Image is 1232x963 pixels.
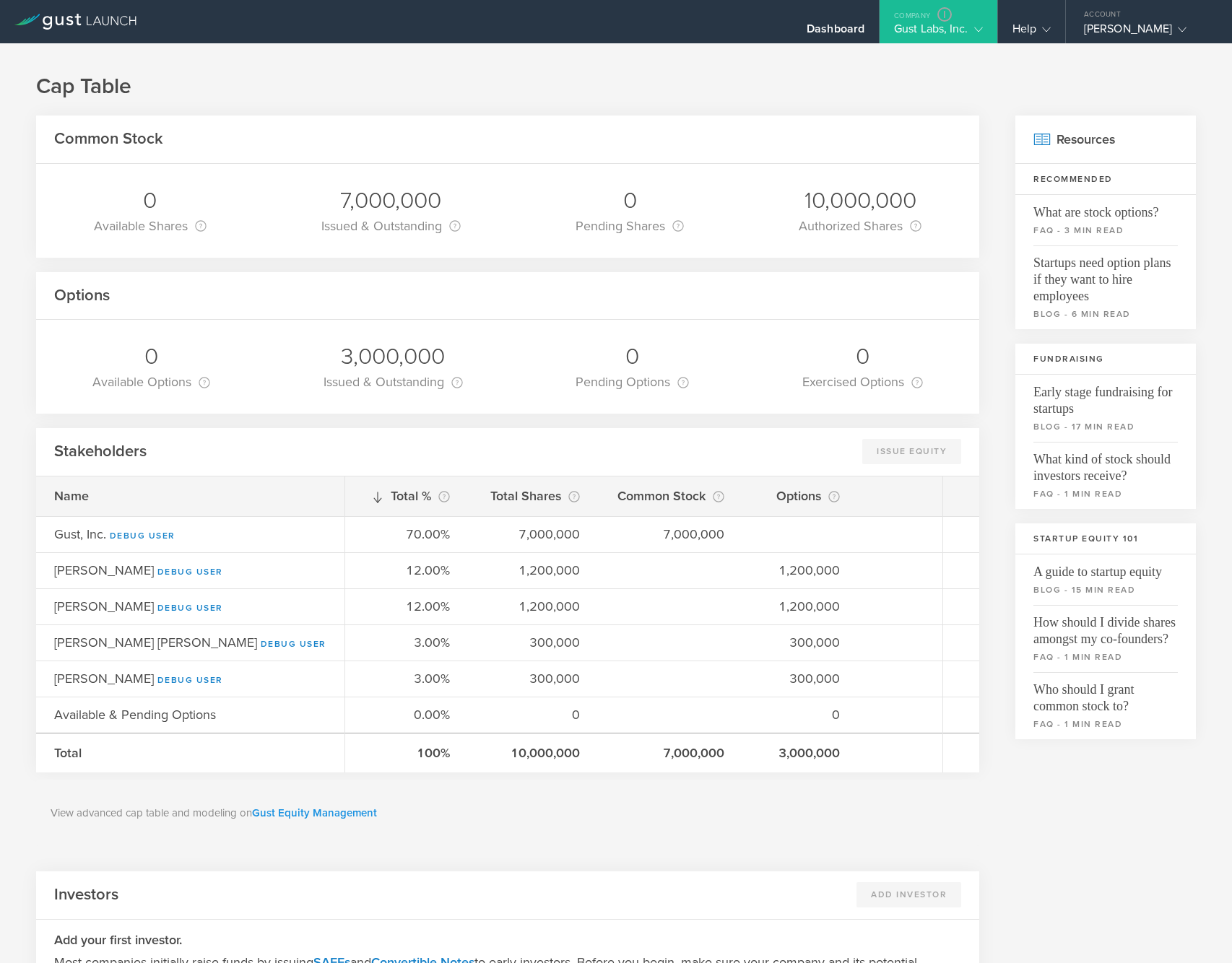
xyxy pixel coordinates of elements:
[110,531,175,541] a: Debug User
[486,525,580,544] div: 7,000,000
[1012,22,1051,43] div: Help
[1033,672,1178,715] span: Who should I grant common stock to?
[1033,718,1178,731] small: faq - 1 min read
[486,633,580,652] div: 300,000
[807,22,864,43] div: Dashboard
[576,372,689,392] div: Pending Options
[760,705,840,724] div: 0
[1033,308,1178,321] small: blog - 6 min read
[363,633,450,652] div: 3.00%
[94,186,207,216] div: 0
[1015,375,1196,442] a: Early stage fundraising for startupsblog - 17 min read
[1033,442,1178,484] span: What kind of stock should investors receive?
[157,603,223,613] a: Debug User
[1033,375,1178,417] span: Early stage fundraising for startups
[54,487,363,505] div: Name
[760,597,840,616] div: 1,200,000
[1015,523,1196,554] h3: Startup Equity 101
[1033,195,1178,221] span: What are stock options?
[363,705,450,724] div: 0.00%
[486,705,580,724] div: 0
[760,744,840,762] div: 3,000,000
[363,525,450,544] div: 70.00%
[157,675,223,685] a: Debug User
[92,372,210,392] div: Available Options
[1033,554,1178,580] span: A guide to startup equity
[1033,583,1178,596] small: blog - 15 min read
[760,486,840,506] div: Options
[576,341,689,372] div: 0
[321,186,461,216] div: 7,000,000
[324,372,463,392] div: Issued & Outstanding
[799,186,921,216] div: 10,000,000
[799,216,921,236] div: Authorized Shares
[54,128,163,149] h2: Common Stock
[54,525,363,544] div: Gust, Inc.
[1015,442,1196,509] a: What kind of stock should investors receive?faq - 1 min read
[51,805,965,822] p: View advanced cap table and modeling on
[894,22,983,43] div: Gust Labs, Inc.
[760,669,840,688] div: 300,000
[54,884,118,905] h2: Investors
[363,669,450,688] div: 3.00%
[363,561,450,580] div: 12.00%
[363,744,450,762] div: 100%
[1015,116,1196,164] h2: Resources
[157,567,223,577] a: Debug User
[36,72,1196,101] h1: Cap Table
[54,561,363,580] div: [PERSON_NAME]
[261,639,326,649] a: Debug User
[54,633,363,652] div: [PERSON_NAME] [PERSON_NAME]
[802,372,923,392] div: Exercised Options
[486,486,580,506] div: Total Shares
[252,806,377,819] a: Gust Equity Management
[1015,554,1196,605] a: A guide to startup equityblog - 15 min read
[92,341,210,372] div: 0
[54,285,110,306] h2: Options
[760,633,840,652] div: 300,000
[54,744,363,762] div: Total
[1033,605,1178,648] span: How should I divide shares amongst my co-founders?
[1033,650,1178,663] small: faq - 1 min read
[486,561,580,580] div: 1,200,000
[54,669,363,688] div: [PERSON_NAME]
[54,931,961,949] h3: Add your first investor.
[324,341,463,372] div: 3,000,000
[1015,605,1196,672] a: How should I divide shares amongst my co-founders?faq - 1 min read
[94,216,207,236] div: Available Shares
[1033,245,1178,305] span: Startups need option plans if they want to hire employees
[54,597,363,616] div: [PERSON_NAME]
[802,341,923,372] div: 0
[321,216,461,236] div: Issued & Outstanding
[760,561,840,580] div: 1,200,000
[1015,245,1196,329] a: Startups need option plans if they want to hire employeesblog - 6 min read
[486,597,580,616] div: 1,200,000
[1084,22,1207,43] div: [PERSON_NAME]
[1033,420,1178,433] small: blog - 17 min read
[1015,195,1196,245] a: What are stock options?faq - 3 min read
[363,597,450,616] div: 12.00%
[363,486,450,506] div: Total %
[576,216,684,236] div: Pending Shares
[1015,344,1196,375] h3: Fundraising
[1015,672,1196,739] a: Who should I grant common stock to?faq - 1 min read
[616,525,724,544] div: 7,000,000
[486,744,580,762] div: 10,000,000
[1033,224,1178,237] small: faq - 3 min read
[576,186,684,216] div: 0
[616,486,724,506] div: Common Stock
[486,669,580,688] div: 300,000
[54,705,363,724] div: Available & Pending Options
[1033,487,1178,500] small: faq - 1 min read
[1015,164,1196,195] h3: Recommended
[54,441,147,462] h2: Stakeholders
[616,744,724,762] div: 7,000,000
